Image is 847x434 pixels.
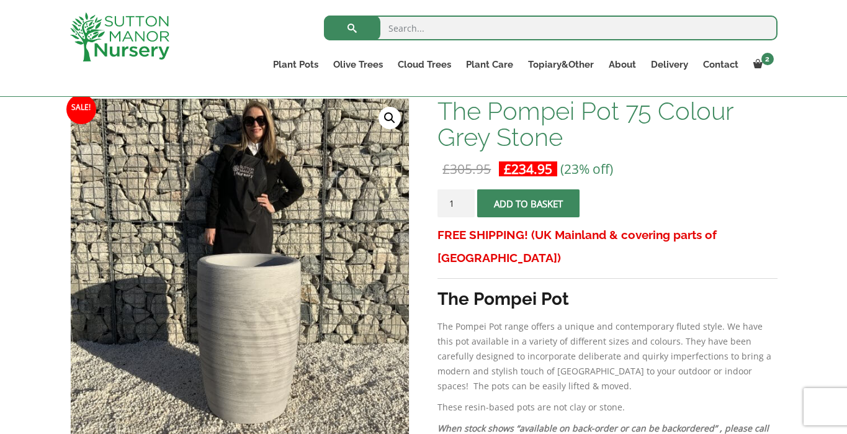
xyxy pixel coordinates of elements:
a: Contact [696,56,746,73]
a: Topiary&Other [521,56,601,73]
span: £ [504,160,511,178]
bdi: 305.95 [442,160,491,178]
a: 2 [746,56,778,73]
p: These resin-based pots are not clay or stone. [437,400,777,415]
h1: The Pompei Pot 75 Colour Grey Stone [437,98,777,150]
a: Plant Care [459,56,521,73]
span: 2 [761,53,774,65]
h3: FREE SHIPPING! (UK Mainland & covering parts of [GEOGRAPHIC_DATA]) [437,224,777,269]
input: Product quantity [437,189,475,217]
bdi: 234.95 [504,160,552,178]
input: Search... [324,16,778,40]
strong: The Pompei Pot [437,289,569,309]
a: View full-screen image gallery [379,107,401,129]
span: £ [442,160,450,178]
p: The Pompei Pot range offers a unique and contemporary fluted style. We have this pot available in... [437,319,777,394]
span: Sale! [66,94,96,124]
a: About [601,56,643,73]
a: Olive Trees [326,56,390,73]
button: Add to basket [477,189,580,217]
a: Plant Pots [266,56,326,73]
img: logo [70,12,169,61]
a: Delivery [643,56,696,73]
a: Cloud Trees [390,56,459,73]
span: (23% off) [560,160,613,178]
